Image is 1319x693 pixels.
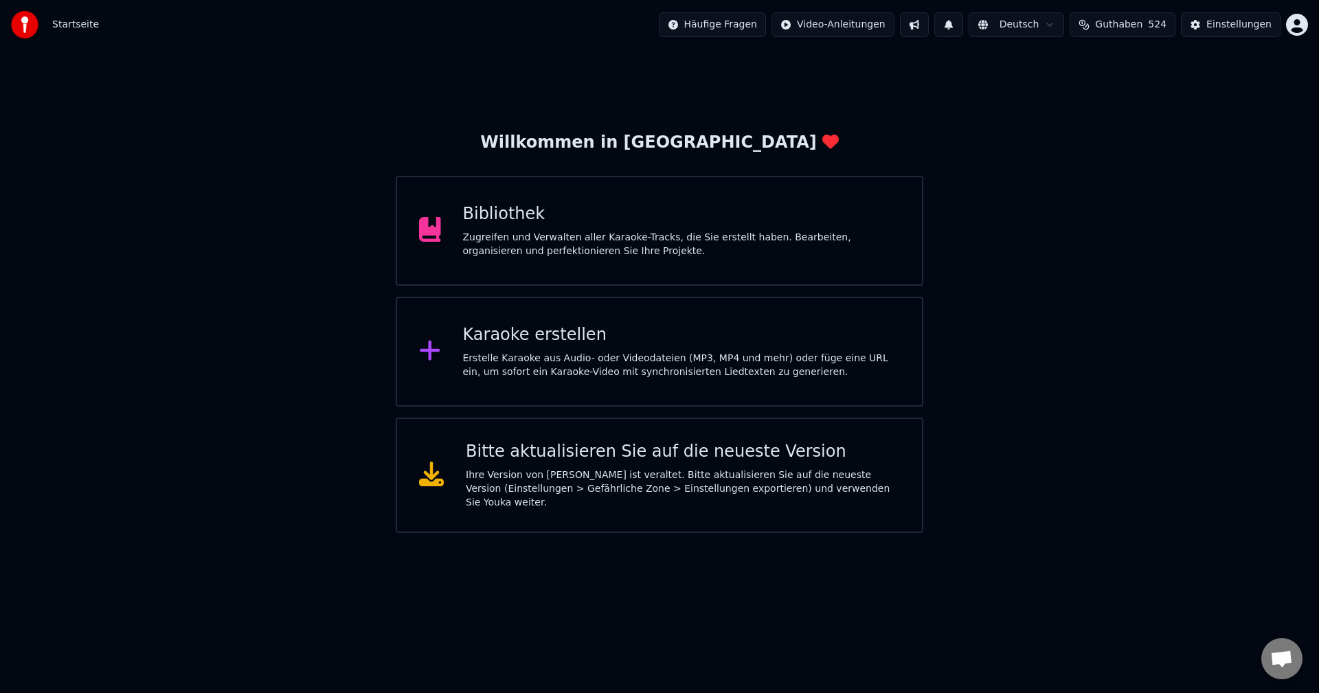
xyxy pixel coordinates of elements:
nav: breadcrumb [52,18,99,32]
button: Guthaben524 [1070,12,1175,37]
button: Häufige Fragen [659,12,767,37]
span: Startseite [52,18,99,32]
button: Video-Anleitungen [771,12,894,37]
span: 524 [1148,18,1166,32]
span: Guthaben [1095,18,1142,32]
div: Karaoke erstellen [463,324,901,346]
a: Chat öffnen [1261,638,1303,679]
div: Einstellungen [1206,18,1272,32]
div: Bibliothek [463,203,901,225]
div: Zugreifen und Verwalten aller Karaoke-Tracks, die Sie erstellt haben. Bearbeiten, organisieren un... [463,231,901,258]
div: Bitte aktualisieren Sie auf die neueste Version [466,441,900,463]
img: youka [11,11,38,38]
div: Erstelle Karaoke aus Audio- oder Videodateien (MP3, MP4 und mehr) oder füge eine URL ein, um sofo... [463,352,901,379]
div: Willkommen in [GEOGRAPHIC_DATA] [480,132,838,154]
div: Ihre Version von [PERSON_NAME] ist veraltet. Bitte aktualisieren Sie auf die neueste Version (Ein... [466,468,900,510]
button: Einstellungen [1181,12,1281,37]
